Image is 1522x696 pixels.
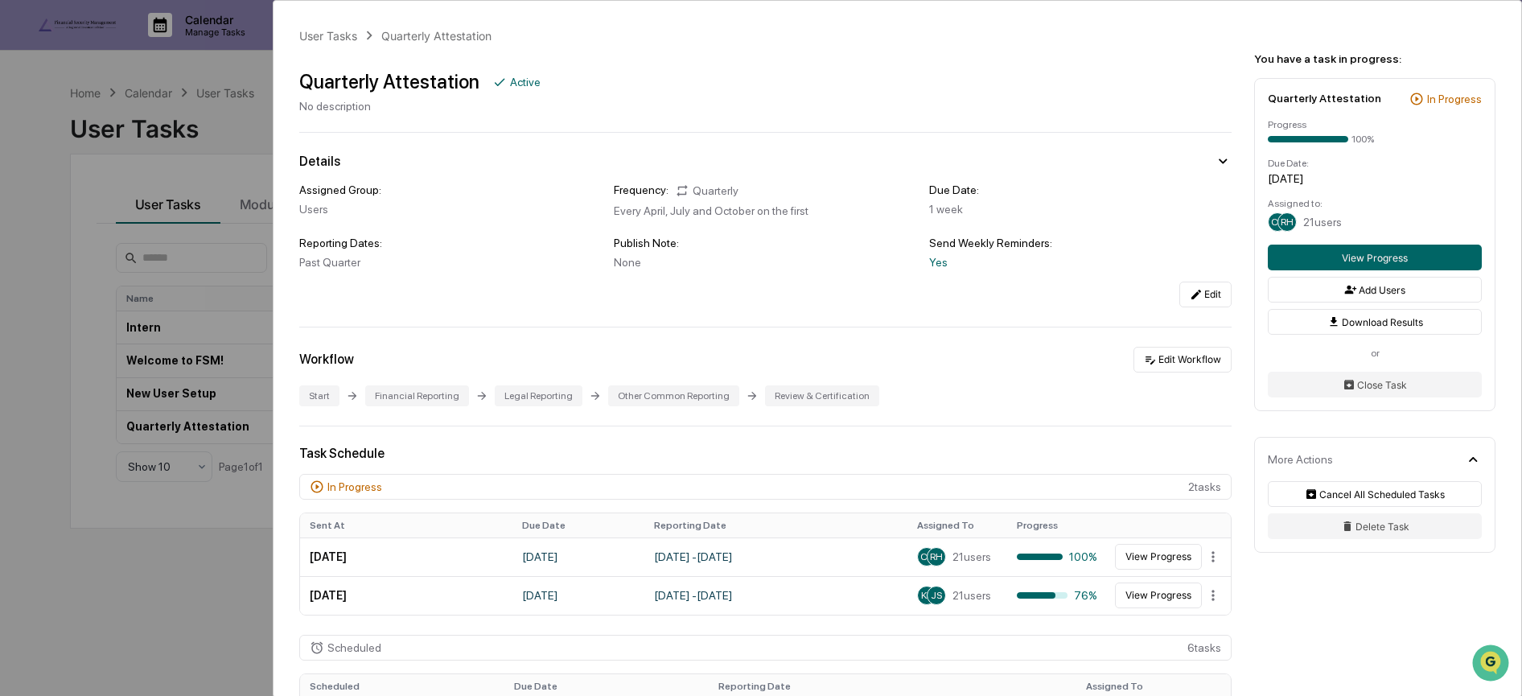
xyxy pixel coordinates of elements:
[365,385,469,406] div: Financial Reporting
[1351,134,1374,145] div: 100%
[110,196,206,225] a: 🗄️Attestations
[160,273,195,285] span: Pylon
[1268,172,1482,185] div: [DATE]
[10,196,110,225] a: 🖐️Preclearance
[1268,481,1482,507] button: Cancel All Scheduled Tasks
[381,29,492,43] div: Quarterly Attestation
[675,183,738,198] div: Quarterly
[907,513,1007,537] th: Assigned To
[1268,372,1482,397] button: Close Task
[1471,643,1514,686] iframe: Open customer support
[327,641,381,654] div: Scheduled
[299,352,354,367] div: Workflow
[931,590,942,601] span: JS
[32,203,104,219] span: Preclearance
[299,183,602,196] div: Assigned Group:
[299,29,357,43] div: User Tasks
[512,537,644,576] td: [DATE]
[930,551,943,562] span: RH
[929,203,1232,216] div: 1 week
[1133,347,1232,373] button: Edit Workflow
[952,589,991,602] span: 21 users
[1268,158,1482,169] div: Due Date:
[495,385,582,406] div: Legal Reporting
[1179,282,1232,307] button: Edit
[1268,92,1381,105] div: Quarterly Attestation
[274,128,293,147] button: Start new chat
[1303,216,1342,229] span: 21 users
[299,154,340,169] div: Details
[133,203,200,219] span: Attestations
[644,537,907,576] td: [DATE] - [DATE]
[1268,348,1482,359] div: or
[1115,583,1202,608] button: View Progress
[644,576,907,615] td: [DATE] - [DATE]
[929,237,1232,249] div: Send Weekly Reminders:
[55,123,264,139] div: Start new chat
[1281,216,1294,228] span: RH
[929,183,1232,196] div: Due Date:
[1268,198,1482,209] div: Assigned to:
[614,183,668,198] div: Frequency:
[299,446,1232,461] div: Task Schedule
[765,385,879,406] div: Review & Certification
[16,34,293,60] p: How can we help?
[299,70,479,93] div: Quarterly Attestation
[300,537,512,576] td: [DATE]
[512,576,644,615] td: [DATE]
[608,385,739,406] div: Other Common Reporting
[1254,52,1495,65] div: You have a task in progress:
[952,550,991,563] span: 21 users
[1268,453,1333,466] div: More Actions
[1271,216,1285,228] span: CG
[299,635,1232,661] div: 6 task s
[1427,93,1482,105] div: In Progress
[300,576,512,615] td: [DATE]
[299,385,339,406] div: Start
[1268,119,1482,130] div: Progress
[16,123,45,152] img: 1746055101610-c473b297-6a78-478c-a979-82029cc54cd1
[299,237,602,249] div: Reporting Dates:
[644,513,907,537] th: Reporting Date
[512,513,644,537] th: Due Date
[921,590,932,601] span: KB
[32,233,101,249] span: Data Lookup
[1115,544,1202,570] button: View Progress
[614,237,916,249] div: Publish Note:
[10,227,108,256] a: 🔎Data Lookup
[510,76,541,89] div: Active
[920,551,934,562] span: CG
[1017,589,1097,602] div: 76%
[929,256,1232,269] div: Yes
[1268,245,1482,270] button: View Progress
[299,256,602,269] div: Past Quarter
[614,256,916,269] div: None
[117,204,130,217] div: 🗄️
[113,272,195,285] a: Powered byPylon
[614,204,916,217] div: Every April, July and October on the first
[16,235,29,248] div: 🔎
[299,100,541,113] div: No description
[16,204,29,217] div: 🖐️
[1007,513,1107,537] th: Progress
[299,474,1232,500] div: 2 task s
[299,203,602,216] div: Users
[300,513,512,537] th: Sent At
[1268,277,1482,303] button: Add Users
[1268,513,1482,539] button: Delete Task
[55,139,204,152] div: We're available if you need us!
[1017,550,1097,563] div: 100%
[1268,309,1482,335] button: Download Results
[327,480,382,493] div: In Progress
